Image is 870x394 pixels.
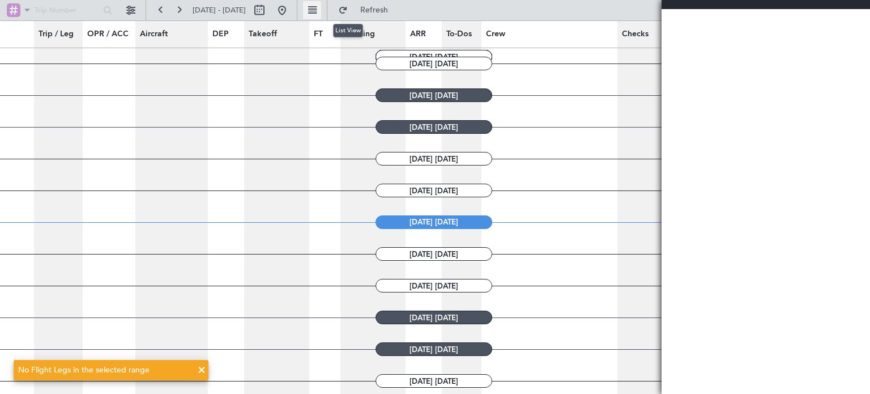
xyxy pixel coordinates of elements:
[193,5,246,15] span: [DATE] - [DATE]
[376,247,492,261] span: [DATE] [DATE]
[39,28,74,40] span: Trip / Leg
[622,28,649,40] span: Checks
[376,184,492,197] span: [DATE] [DATE]
[410,28,426,40] span: ARR
[350,6,398,14] span: Refresh
[376,215,492,229] span: [DATE] [DATE]
[376,88,492,102] span: [DATE] [DATE]
[376,279,492,293] span: [DATE] [DATE]
[376,120,492,134] span: [DATE] [DATE]
[376,57,492,70] span: [DATE] [DATE]
[486,28,505,40] span: Crew
[376,311,492,324] span: [DATE] [DATE]
[314,28,323,40] span: FT
[87,28,129,40] span: OPR / ACC
[18,365,191,376] div: No Flight Legs in the selected range
[376,152,492,166] span: [DATE] [DATE]
[333,1,401,19] button: Refresh
[376,342,492,356] span: [DATE] [DATE]
[140,28,168,40] span: Aircraft
[446,28,472,40] span: To-Dos
[212,28,229,40] span: DEP
[376,374,492,388] span: [DATE] [DATE]
[333,24,363,37] div: List View
[249,28,277,40] span: Takeoff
